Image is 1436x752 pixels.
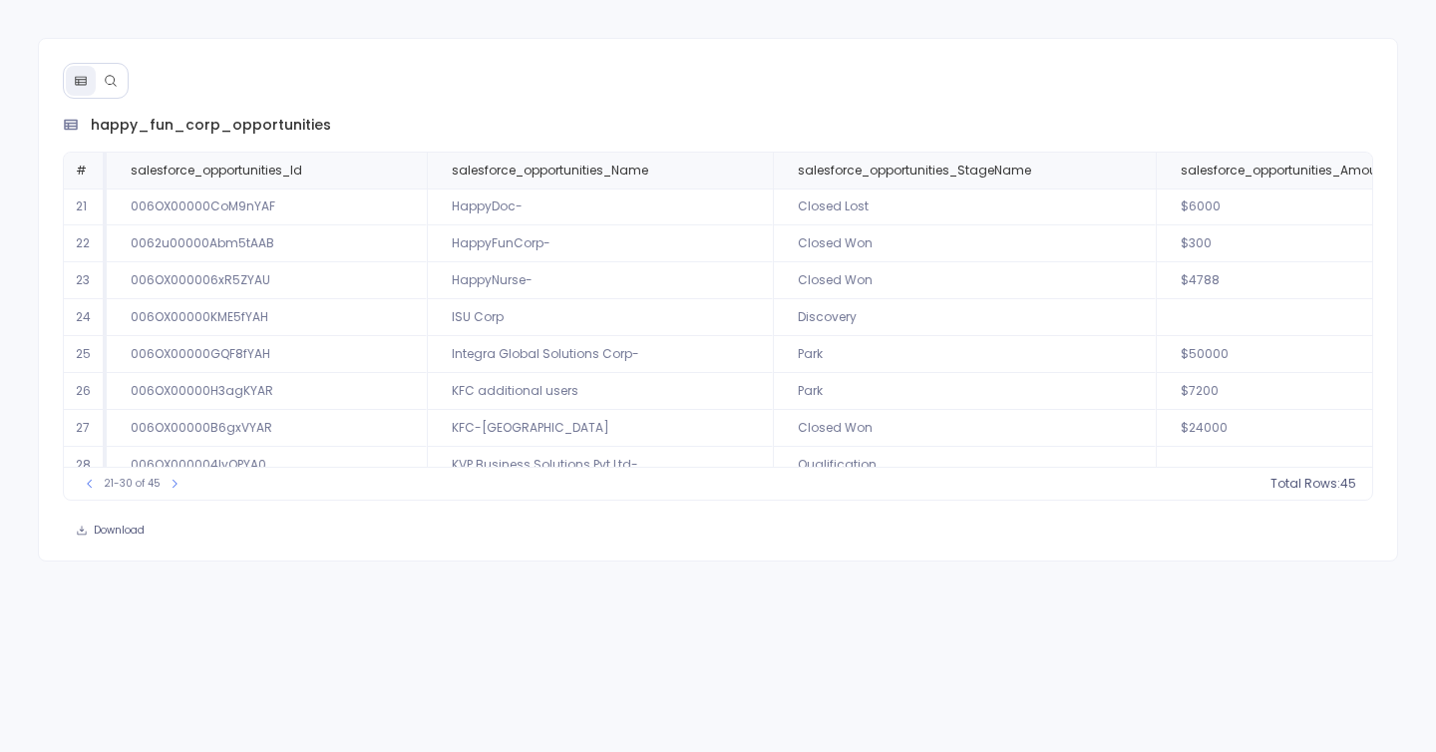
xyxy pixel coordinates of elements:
[64,410,107,447] td: 27
[427,225,773,262] td: HappyFunCorp-
[427,336,773,373] td: Integra Global Solutions Corp-
[427,373,773,410] td: KFC additional users
[452,163,648,179] span: salesforce_opportunities_Name
[107,336,427,373] td: 006OX00000GQF8fYAH
[107,299,427,336] td: 006OX00000KME5fYAH
[107,447,427,484] td: 006OX000004IyOPYA0
[107,188,427,225] td: 006OX00000CoM9nYAF
[64,299,107,336] td: 24
[107,410,427,447] td: 006OX00000B6gxVYAR
[107,373,427,410] td: 006OX00000H3agKYAR
[798,163,1031,179] span: salesforce_opportunities_StageName
[773,188,1156,225] td: Closed Lost
[773,225,1156,262] td: Closed Won
[427,188,773,225] td: HappyDoc-
[104,476,161,492] span: 21-30 of 45
[107,225,427,262] td: 0062u00000Abm5tAAB
[427,447,773,484] td: KVP Business Solutions Pvt Ltd-
[1340,476,1356,492] span: 45
[773,262,1156,299] td: Closed Won
[64,225,107,262] td: 22
[427,262,773,299] td: HappyNurse-
[131,163,302,179] span: salesforce_opportunities_Id
[64,336,107,373] td: 25
[1181,163,1389,179] span: salesforce_opportunities_Amount
[64,373,107,410] td: 26
[64,262,107,299] td: 23
[773,299,1156,336] td: Discovery
[64,447,107,484] td: 28
[773,447,1156,484] td: Qualification
[91,115,331,136] span: happy_fun_corp_opportunities
[427,410,773,447] td: KFC-[GEOGRAPHIC_DATA]
[76,162,87,179] span: #
[773,373,1156,410] td: Park
[773,336,1156,373] td: Park
[1270,476,1340,492] span: Total Rows:
[773,410,1156,447] td: Closed Won
[107,262,427,299] td: 006OX000006xR5ZYAU
[427,299,773,336] td: ISU Corp
[94,524,145,538] span: Download
[64,188,107,225] td: 21
[63,517,158,545] button: Download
